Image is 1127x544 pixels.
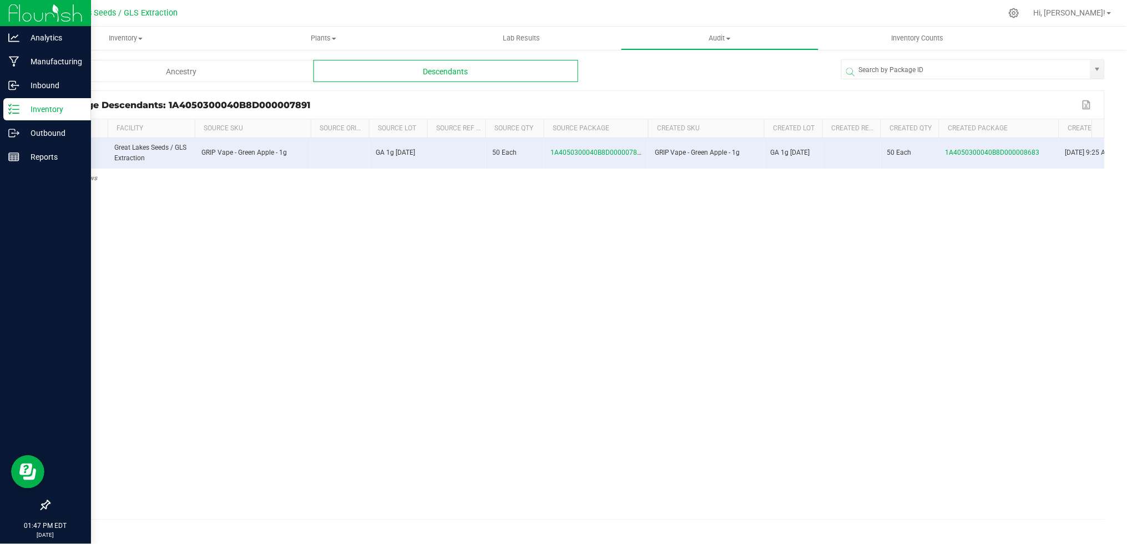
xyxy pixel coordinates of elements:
[19,55,86,68] p: Manufacturing
[1034,8,1106,17] span: Hi, [PERSON_NAME]!
[621,33,818,43] span: Audit
[423,27,621,50] a: Lab Results
[939,119,1059,138] th: Created Package
[842,60,1090,80] input: Search by Package ID
[314,60,578,82] div: Descendants
[19,103,86,116] p: Inventory
[19,31,86,44] p: Analytics
[5,531,86,539] p: [DATE]
[369,119,427,138] th: Source Lot
[648,119,764,138] th: Created SKU
[887,149,912,156] span: 50 Each
[881,119,939,138] th: Created Qty
[27,33,225,43] span: Inventory
[492,149,517,156] span: 50 Each
[621,27,819,50] a: Audit
[1079,98,1096,112] button: Export to Excel
[19,126,86,140] p: Outbound
[376,149,415,156] span: GA 1g [DATE]
[11,455,44,489] iframe: Resource center
[58,100,1079,110] div: Package Descendants: 1A4050300040B8D000007891
[771,149,810,156] span: GA 1g [DATE]
[764,119,822,138] th: Created Lot
[8,151,19,162] inline-svg: Reports
[108,119,195,138] th: Facility
[946,149,1040,156] span: 1A4050300040B8D000008683
[19,150,86,164] p: Reports
[225,33,422,43] span: Plants
[8,104,19,115] inline-svg: Inventory
[488,33,555,43] span: Lab Results
[8,56,19,67] inline-svg: Manufacturing
[19,79,86,92] p: Inbound
[1007,8,1021,18] div: Manage settings
[427,119,486,138] th: Source Ref Field
[544,119,648,138] th: Source Package
[550,149,645,156] span: 1A4050300040B8D000007891
[27,27,225,50] a: Inventory
[877,33,959,43] span: Inventory Counts
[819,27,1017,50] a: Inventory Counts
[8,32,19,43] inline-svg: Analytics
[114,144,186,162] span: Great Lakes Seeds / GLS Extraction
[5,521,86,531] p: 01:47 PM EDT
[8,80,19,91] inline-svg: Inbound
[486,119,544,138] th: Source Qty
[1065,149,1125,156] span: [DATE] 9:25 AM EDT
[822,119,881,138] th: Created Ref Field
[311,119,369,138] th: Source Origin Harvests
[201,149,287,156] span: GRIP Vape - Green Apple - 1g
[49,60,314,82] div: Ancestry
[225,27,423,50] a: Plants
[49,8,178,18] span: Great Lakes Seeds / GLS Extraction
[8,128,19,139] inline-svg: Outbound
[195,119,311,138] th: Source SKU
[655,149,740,156] span: GRIP Vape - Green Apple - 1g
